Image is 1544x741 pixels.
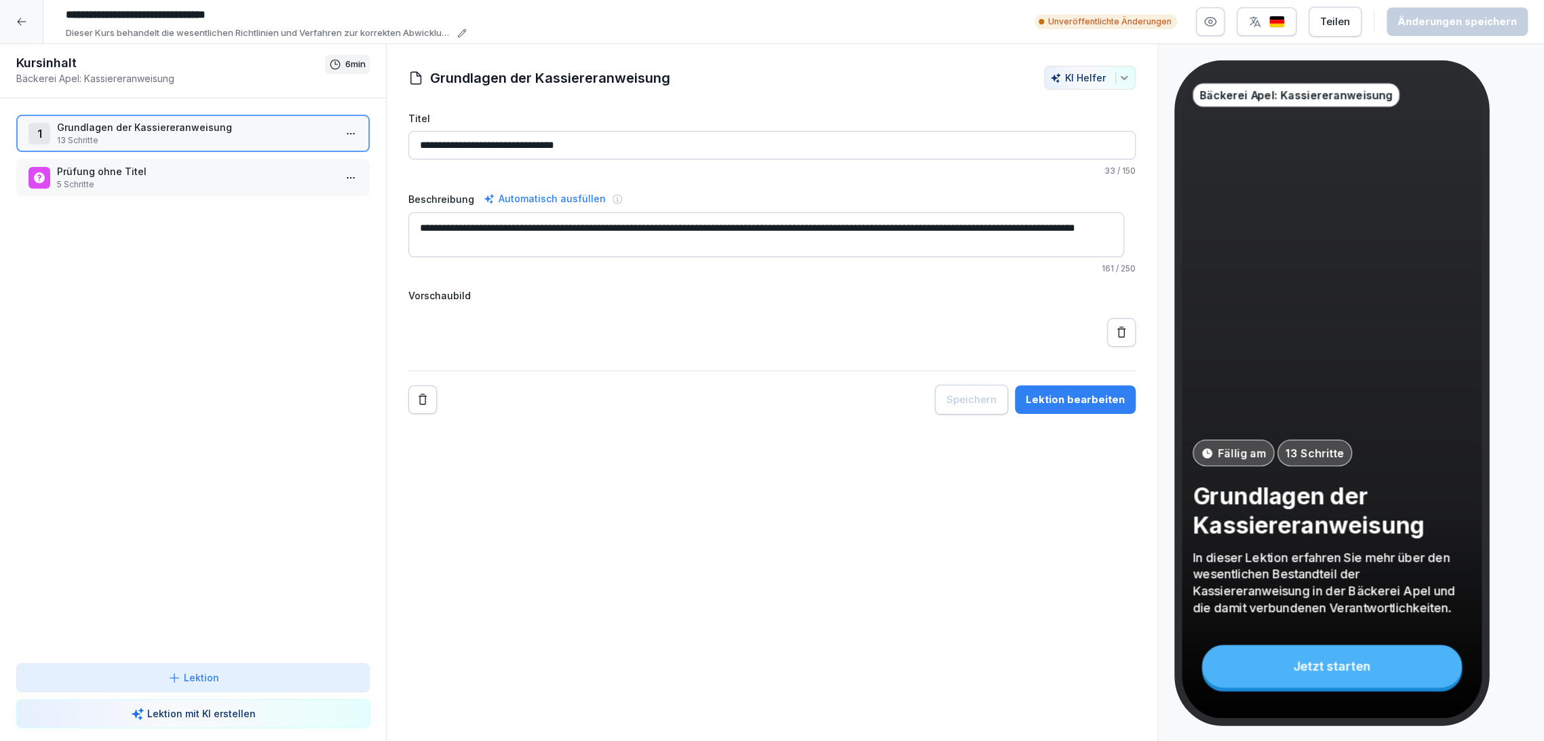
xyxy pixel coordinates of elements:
[57,134,334,147] p: 13 Schritte
[481,191,609,207] div: Automatisch ausfüllen
[57,120,334,134] p: Grundlagen der Kassiereranweisung
[408,263,1136,275] p: / 250
[1104,166,1115,176] span: 33
[16,71,325,85] p: Bäckerei Apel: Kassiereranweisung
[66,26,453,40] p: Dieser Kurs behandelt die wesentlichen Richtlinien und Verfahren zur korrekten Abwicklung von Kas...
[1397,14,1517,29] div: Änderungen speichern
[147,706,256,721] p: Lektion mit KI erstellen
[28,123,50,145] div: 1
[1201,645,1461,687] div: Jetzt starten
[1044,66,1136,90] button: KI Helfer
[16,663,370,692] button: Lektion
[16,159,370,196] div: Prüfung ohne Titel5 Schritte
[430,68,670,88] h1: Grundlagen der Kassiereranweisung
[408,385,437,414] button: Remove
[408,308,436,357] img: x86datuh5z9hgzn8pisr9mki.png
[345,58,366,71] p: 6 min
[1387,7,1528,36] button: Änderungen speichern
[1026,392,1125,407] div: Lektion bearbeiten
[408,192,474,206] label: Beschreibung
[408,111,1136,126] label: Titel
[1269,16,1285,28] img: de.svg
[184,670,219,685] p: Lektion
[946,392,997,407] div: Speichern
[1102,263,1114,273] span: 161
[1015,385,1136,414] button: Lektion bearbeiten
[1048,16,1172,28] p: Unveröffentlichte Änderungen
[935,385,1008,415] button: Speichern
[1193,549,1471,616] p: In dieser Lektion erfahren Sie mehr über den wesentlichen Bestandteil der Kassiereranweisung in d...
[1286,445,1343,461] p: 13 Schritte
[16,55,325,71] h1: Kursinhalt
[1050,72,1130,83] div: KI Helfer
[16,115,370,152] div: 1Grundlagen der Kassiereranweisung13 Schritte
[408,288,1136,303] label: Vorschaubild
[57,178,334,191] p: 5 Schritte
[408,165,1136,177] p: / 150
[1309,7,1362,37] button: Teilen
[16,699,370,728] button: Lektion mit KI erstellen
[57,164,334,178] p: Prüfung ohne Titel
[1193,482,1471,539] p: Grundlagen der Kassiereranweisung
[1218,445,1266,461] p: Fällig am
[1199,87,1392,103] p: Bäckerei Apel: Kassiereranweisung
[1320,14,1350,29] div: Teilen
